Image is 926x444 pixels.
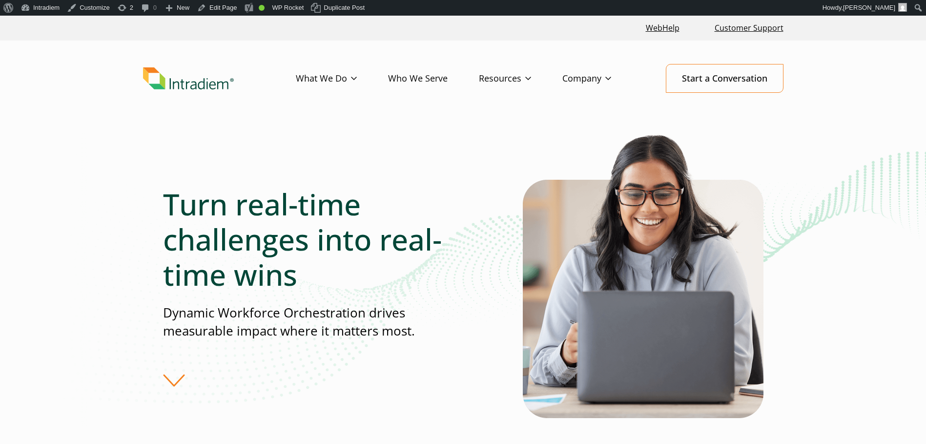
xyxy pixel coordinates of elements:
[163,187,463,292] h1: Turn real-time challenges into real-time wins
[562,64,642,93] a: Company
[523,132,763,418] img: Solutions for Contact Center Teams
[259,5,265,11] div: Good
[666,64,783,93] a: Start a Conversation
[296,64,388,93] a: What We Do
[388,64,479,93] a: Who We Serve
[163,304,463,340] p: Dynamic Workforce Orchestration drives measurable impact where it matters most.
[143,67,296,90] a: Link to homepage of Intradiem
[711,18,787,39] a: Customer Support
[143,67,234,90] img: Intradiem
[479,64,562,93] a: Resources
[843,4,895,11] span: [PERSON_NAME]
[642,18,683,39] a: Link opens in a new window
